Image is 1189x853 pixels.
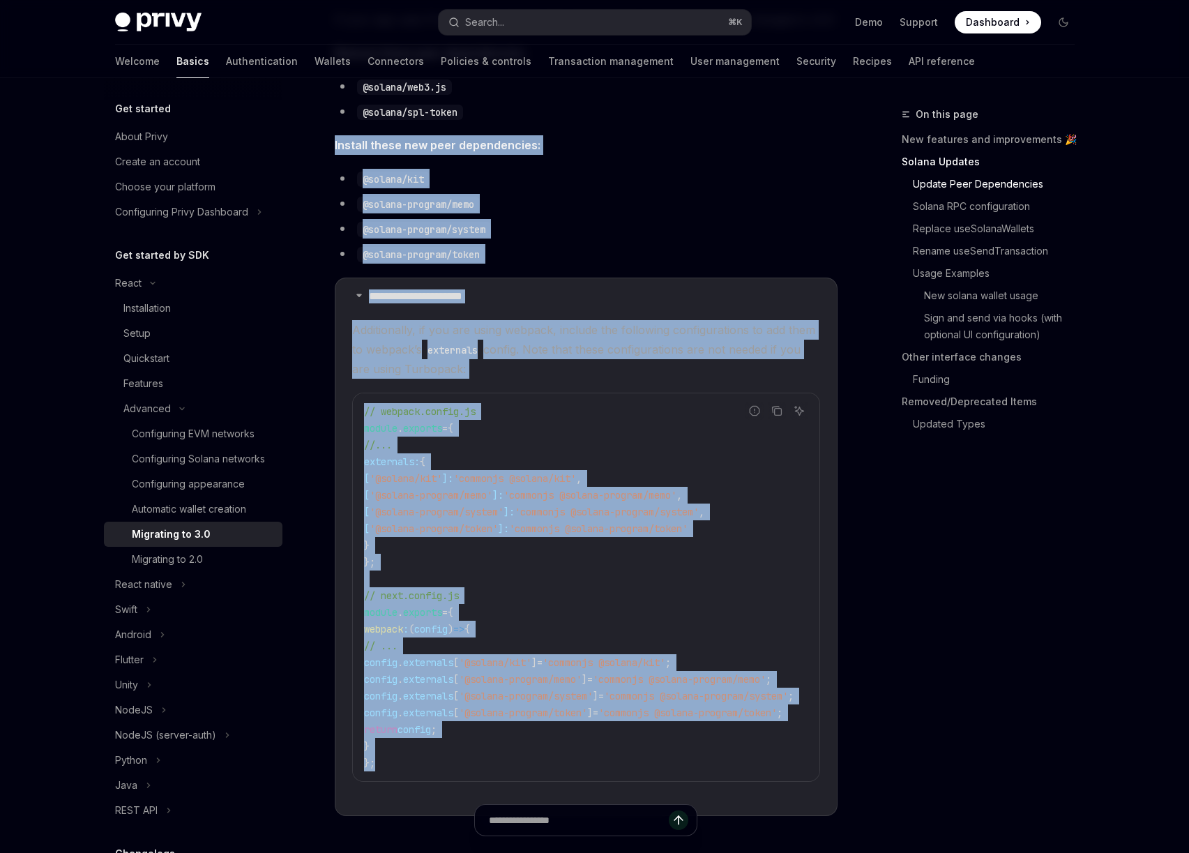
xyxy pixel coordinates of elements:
[364,707,397,719] span: config
[364,589,459,602] span: // next.config.js
[104,321,282,346] a: Setup
[364,690,397,702] span: config
[104,296,282,321] a: Installation
[115,204,248,220] div: Configuring Privy Dashboard
[403,623,409,635] span: :
[924,307,1086,346] a: Sign and send via hooks (with optional UI configuration)
[397,656,403,669] span: .
[902,128,1086,151] a: New features and improvements 🎉
[902,346,1086,368] a: Other interface changes
[453,707,459,719] span: [
[115,45,160,78] a: Welcome
[403,707,453,719] span: externals
[370,472,442,485] span: '@solana/kit'
[364,623,403,635] span: webpack
[115,100,171,117] h5: Get started
[368,45,424,78] a: Connectors
[422,342,483,358] code: externals
[902,151,1086,173] a: Solana Updates
[364,522,370,535] span: [
[403,690,453,702] span: externals
[576,472,582,485] span: ,
[364,673,397,686] span: config
[453,472,576,485] span: 'commonjs @solana/kit'
[176,45,209,78] a: Basics
[453,673,459,686] span: [
[431,723,437,736] span: ;
[690,45,780,78] a: User management
[104,547,282,572] a: Migrating to 2.0
[104,149,282,174] a: Create an account
[900,15,938,29] a: Support
[115,777,137,794] div: Java
[123,375,163,392] div: Features
[604,690,788,702] span: 'commonjs @solana-program/system'
[357,247,485,262] code: @solana-program/token
[465,14,504,31] div: Search...
[397,723,431,736] span: config
[115,651,144,668] div: Flutter
[104,174,282,199] a: Choose your platform
[123,350,169,367] div: Quickstart
[676,489,682,501] span: ,
[364,723,397,736] span: return
[587,673,593,686] span: =
[403,656,453,669] span: externals
[364,455,420,468] span: externals:
[132,451,265,467] div: Configuring Solana networks
[913,218,1086,240] a: Replace useSolanaWallets
[226,45,298,78] a: Authentication
[453,623,464,635] span: =>
[909,45,975,78] a: API reference
[498,522,509,535] span: ]:
[442,606,448,619] span: =
[115,179,215,195] div: Choose your platform
[364,472,370,485] span: [
[403,673,453,686] span: externals
[104,124,282,149] a: About Privy
[115,128,168,145] div: About Privy
[459,690,593,702] span: '@solana-program/system'
[370,522,498,535] span: '@solana-program/token'
[855,15,883,29] a: Demo
[593,690,598,702] span: ]
[123,300,171,317] div: Installation
[364,606,397,619] span: module
[966,15,1020,29] span: Dashboard
[913,413,1086,435] a: Updated Types
[745,402,764,420] button: Report incorrect code
[1052,11,1075,33] button: Toggle dark mode
[397,606,403,619] span: .
[397,707,403,719] span: .
[104,471,282,497] a: Configuring appearance
[515,506,699,518] span: 'commonjs @solana-program/system'
[364,405,476,418] span: // webpack.config.js
[115,13,202,32] img: dark logo
[777,707,782,719] span: ;
[913,173,1086,195] a: Update Peer Dependencies
[699,506,704,518] span: ,
[464,623,470,635] span: {
[364,556,375,568] span: };
[115,601,137,618] div: Swift
[728,17,743,28] span: ⌘ K
[913,262,1086,285] a: Usage Examples
[403,606,442,619] span: exports
[115,275,142,292] div: React
[409,623,414,635] span: (
[453,656,459,669] span: [
[123,325,151,342] div: Setup
[104,346,282,371] a: Quickstart
[132,526,211,543] div: Migrating to 3.0
[397,690,403,702] span: .
[335,278,838,816] details: **** **** **** **** **Additionally, if you are using webpack, include the following configuration...
[364,656,397,669] span: config
[503,506,515,518] span: ]:
[357,197,480,212] code: @solana-program/memo
[582,673,587,686] span: ]
[364,740,370,753] span: }
[448,623,453,635] span: )
[414,623,448,635] span: config
[448,422,453,435] span: {
[853,45,892,78] a: Recipes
